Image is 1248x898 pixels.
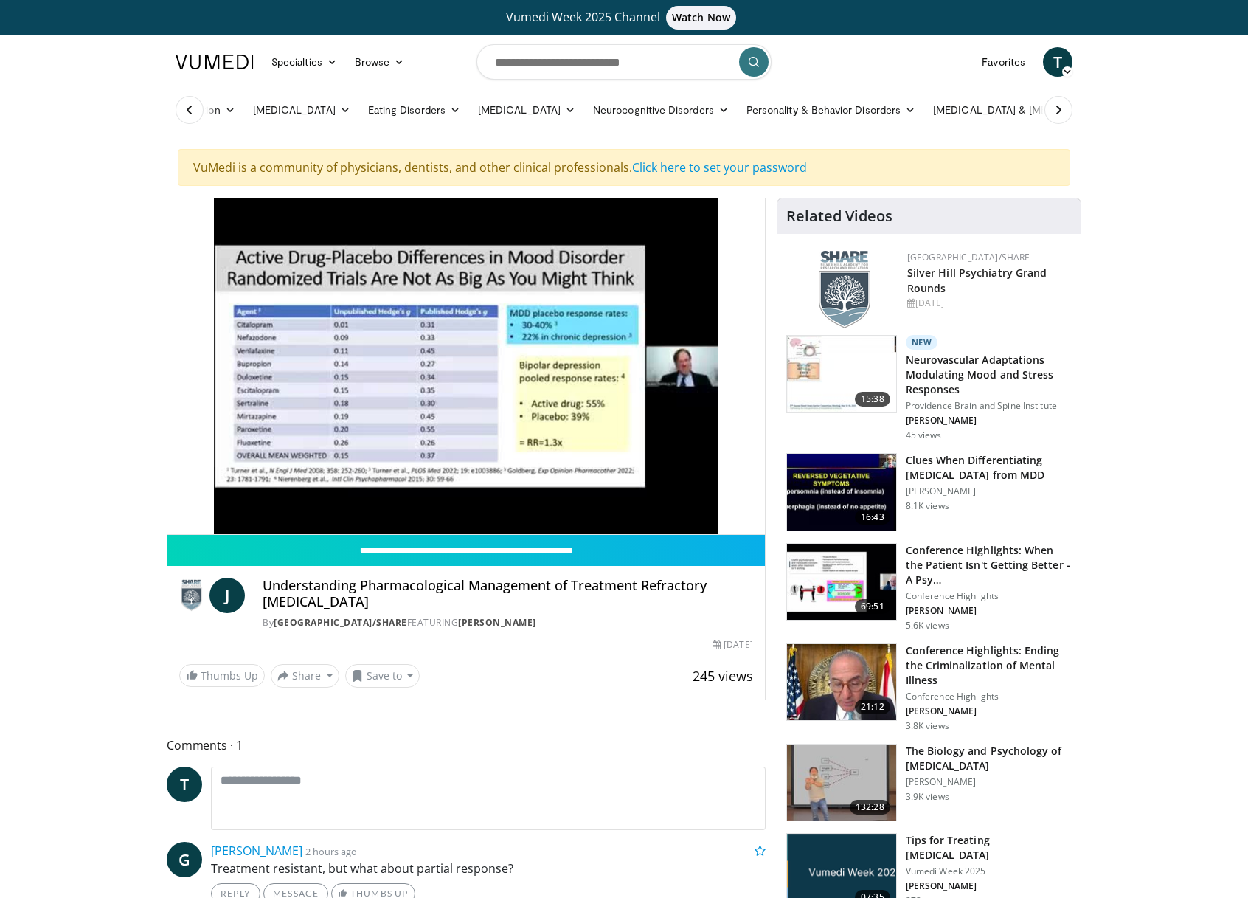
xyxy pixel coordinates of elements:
[787,544,896,621] img: 4362ec9e-0993-4580-bfd4-8e18d57e1d49.150x105_q85_crop-smart_upscale.jpg
[244,95,359,125] a: [MEDICAL_DATA]
[1043,47,1072,77] a: T
[693,667,753,685] span: 245 views
[850,800,890,815] span: 132:28
[359,95,469,125] a: Eating Disorders
[666,6,736,30] span: Watch Now
[178,6,1070,30] a: Vumedi Week 2025 ChannelWatch Now
[855,599,890,614] span: 69:51
[906,400,1072,412] p: Providence Brain and Spine Institute
[907,266,1047,295] a: Silver Hill Psychiatry Grand Rounds
[469,95,584,125] a: [MEDICAL_DATA]
[907,251,1030,263] a: [GEOGRAPHIC_DATA]/SHARE
[346,47,414,77] a: Browse
[786,643,1072,732] a: 21:12 Conference Highlights: Ending the Criminalization of Mental Illness Conference Highlights [...
[906,705,1072,717] p: [PERSON_NAME]
[906,791,949,803] p: 3.9K views
[305,845,357,858] small: 2 hours ago
[179,664,265,687] a: Thumbs Up
[906,486,1072,497] p: [PERSON_NAME]
[907,297,1069,310] div: [DATE]
[787,336,896,412] img: 4562edde-ec7e-4758-8328-0659f7ef333d.150x105_q85_crop-smart_upscale.jpg
[906,643,1072,688] h3: Conference Highlights: Ending the Criminalization of Mental Illness
[167,842,202,877] a: G
[906,744,1072,773] h3: The Biology and Psychology of [MEDICAL_DATA]
[632,159,807,176] a: Click here to set your password
[906,605,1072,617] p: [PERSON_NAME]
[176,55,254,69] img: VuMedi Logo
[787,454,896,531] img: a6520382-d332-4ed3-9891-ee688fa49237.150x105_q85_crop-smart_upscale.jpg
[906,500,949,512] p: 8.1K views
[167,736,766,755] span: Comments 1
[906,415,1072,426] p: [PERSON_NAME]
[906,590,1072,602] p: Conference Highlights
[209,578,245,613] a: J
[179,578,204,613] img: Silver Hill Hospital/SHARE
[973,47,1034,77] a: Favorites
[786,335,1072,441] a: 15:38 New Neurovascular Adaptations Modulating Mood and Stress Responses Providence Brain and Spi...
[787,745,896,821] img: f8311eb0-496c-457e-baaa-2f3856724dd4.150x105_q85_crop-smart_upscale.jpg
[819,251,870,328] img: f8aaeb6d-318f-4fcf-bd1d-54ce21f29e87.png.150x105_q85_autocrop_double_scale_upscale_version-0.2.png
[906,353,1072,397] h3: Neurovascular Adaptations Modulating Mood and Stress Responses
[263,47,346,77] a: Specialties
[855,700,890,714] span: 21:12
[906,880,1072,892] p: [PERSON_NAME]
[458,616,536,629] a: [PERSON_NAME]
[924,95,1135,125] a: [MEDICAL_DATA] & [MEDICAL_DATA]
[167,198,765,535] video-js: Video Player
[786,453,1072,531] a: 16:43 Clues When Differentiating [MEDICAL_DATA] from MDD [PERSON_NAME] 8.1K views
[906,833,1072,863] h3: Tips for Treating [MEDICAL_DATA]
[855,392,890,407] span: 15:38
[178,149,1070,186] div: VuMedi is a community of physicians, dentists, and other clinical professionals.
[271,664,339,688] button: Share
[906,429,942,441] p: 45 views
[713,638,752,652] div: [DATE]
[167,767,202,802] a: T
[738,95,924,125] a: Personality & Behavior Disorders
[906,543,1072,587] h3: Conference Highlights: When the Patient Isn't Getting Better - A Psy…
[786,543,1072,632] a: 69:51 Conference Highlights: When the Patient Isn't Getting Better - A Psy… Conference Highlights...
[786,207,892,225] h4: Related Videos
[906,335,938,350] p: New
[263,578,753,609] h4: Understanding Pharmacological Management of Treatment Refractory [MEDICAL_DATA]
[855,510,890,525] span: 16:43
[263,616,753,629] div: By FEATURING
[211,860,766,877] p: Treatment resistant, but what about partial response?
[345,664,420,688] button: Save to
[786,744,1072,822] a: 132:28 The Biology and Psychology of [MEDICAL_DATA] [PERSON_NAME] 3.9K views
[906,453,1072,483] h3: Clues When Differentiating [MEDICAL_DATA] from MDD
[584,95,738,125] a: Neurocognitive Disorders
[274,616,407,629] a: [GEOGRAPHIC_DATA]/SHARE
[476,44,772,80] input: Search topics, interventions
[211,843,302,859] a: [PERSON_NAME]
[906,691,1072,702] p: Conference Highlights
[787,644,896,721] img: 1419e6f0-d69a-482b-b3ae-1573189bf46e.150x105_q85_crop-smart_upscale.jpg
[906,720,949,732] p: 3.8K views
[906,866,1072,877] p: Vumedi Week 2025
[906,776,1072,788] p: [PERSON_NAME]
[906,620,949,632] p: 5.6K views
